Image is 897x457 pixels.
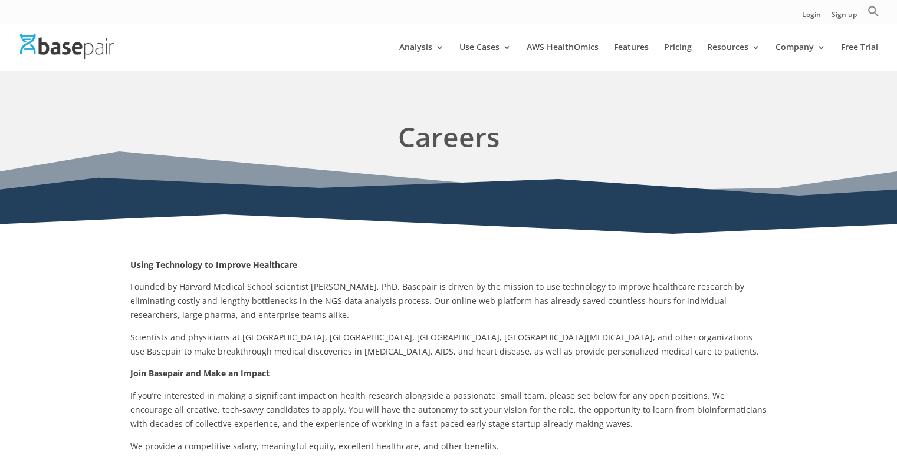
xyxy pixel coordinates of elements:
a: Features [614,43,649,71]
img: Basepair [20,34,114,59]
a: Company [776,43,826,71]
a: Resources [707,43,760,71]
strong: Join Basepair and Make an Impact [130,367,270,379]
svg: Search [868,5,879,17]
a: Search Icon Link [868,5,879,24]
span: We provide a competitive salary, meaningful equity, excellent healthcare, and other benefits. [130,441,499,452]
a: AWS HealthOmics [527,43,599,71]
a: Login [802,11,821,24]
a: Free Trial [841,43,878,71]
span: Scientists and physicians at [GEOGRAPHIC_DATA], [GEOGRAPHIC_DATA], [GEOGRAPHIC_DATA], [GEOGRAPHIC... [130,332,759,357]
span: If you’re interested in making a significant impact on health research alongside a passionate, sm... [130,390,767,429]
iframe: Drift Widget Chat Controller [671,373,883,443]
a: Use Cases [459,43,511,71]
a: Sign up [832,11,857,24]
strong: Using Technology to Improve Healthcare [130,259,297,270]
a: Analysis [399,43,444,71]
h1: Careers [130,117,767,163]
a: Pricing [664,43,692,71]
span: Founded by Harvard Medical School scientist [PERSON_NAME], PhD, Basepair is driven by the mission... [130,281,744,320]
